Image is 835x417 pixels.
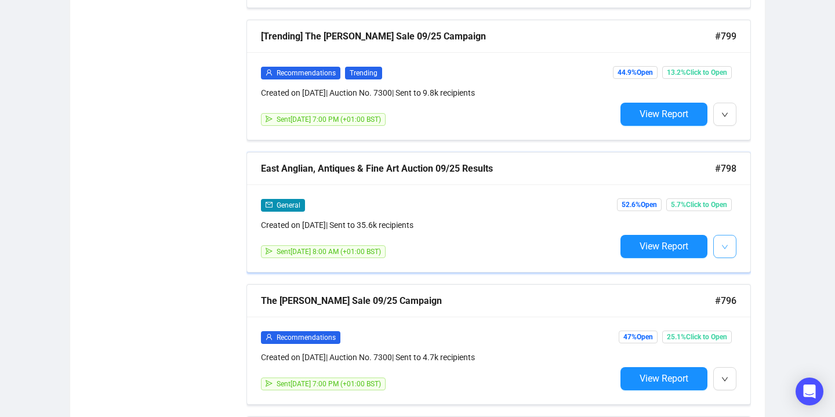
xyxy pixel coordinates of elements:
button: View Report [620,235,707,258]
span: #799 [715,29,736,43]
a: East Anglian, Antiques & Fine Art Auction 09/25 Results#798mailGeneralCreated on [DATE]| Sent to ... [246,152,751,273]
span: 47% Open [619,331,658,343]
span: Sent [DATE] 7:00 PM (+01:00 BST) [277,380,381,388]
span: send [266,248,273,255]
span: 5.7% Click to Open [666,198,732,211]
div: Created on [DATE] | Auction No. 7300 | Sent to 4.7k recipients [261,351,616,364]
span: send [266,380,273,387]
span: down [721,244,728,251]
span: down [721,111,728,118]
span: Sent [DATE] 8:00 AM (+01:00 BST) [277,248,381,256]
span: Recommendations [277,333,336,342]
span: down [721,376,728,383]
span: View Report [640,108,688,119]
span: 13.2% Click to Open [662,66,732,79]
span: 52.6% Open [617,198,662,211]
span: 25.1% Click to Open [662,331,732,343]
span: General [277,201,300,209]
div: Created on [DATE] | Sent to 35.6k recipients [261,219,616,231]
span: Trending [345,67,382,79]
span: user [266,333,273,340]
a: [Trending] The [PERSON_NAME] Sale 09/25 Campaign#799userRecommendationsTrendingCreated on [DATE]|... [246,20,751,140]
span: View Report [640,373,688,384]
div: Open Intercom Messenger [796,378,823,405]
span: #798 [715,161,736,176]
div: [Trending] The [PERSON_NAME] Sale 09/25 Campaign [261,29,715,43]
span: #796 [715,293,736,308]
button: View Report [620,103,707,126]
span: 44.9% Open [613,66,658,79]
button: View Report [620,367,707,390]
span: user [266,69,273,76]
a: The [PERSON_NAME] Sale 09/25 Campaign#796userRecommendationsCreated on [DATE]| Auction No. 7300| ... [246,284,751,405]
span: mail [266,201,273,208]
span: View Report [640,241,688,252]
span: Recommendations [277,69,336,77]
div: The [PERSON_NAME] Sale 09/25 Campaign [261,293,715,308]
div: East Anglian, Antiques & Fine Art Auction 09/25 Results [261,161,715,176]
span: Sent [DATE] 7:00 PM (+01:00 BST) [277,115,381,124]
div: Created on [DATE] | Auction No. 7300 | Sent to 9.8k recipients [261,86,616,99]
span: send [266,115,273,122]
